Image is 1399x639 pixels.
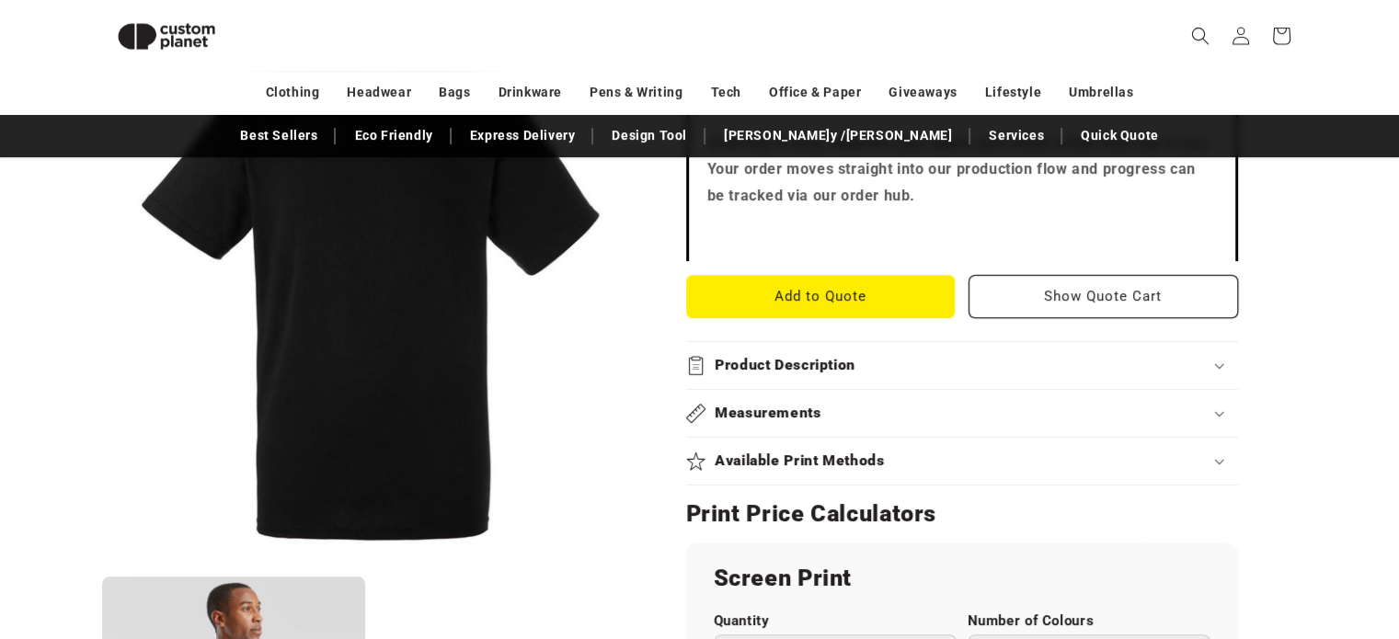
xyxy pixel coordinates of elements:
[1180,16,1221,56] summary: Search
[499,76,562,108] a: Drinkware
[969,275,1238,318] button: Show Quote Cart
[968,612,1210,630] label: Number of Colours
[1092,440,1399,639] iframe: Chat Widget
[347,76,411,108] a: Headwear
[769,76,861,108] a: Office & Paper
[714,564,1210,593] h2: Screen Print
[590,76,682,108] a: Pens & Writing
[707,224,1217,243] iframe: Customer reviews powered by Trustpilot
[686,275,956,318] button: Add to Quote
[266,76,320,108] a: Clothing
[602,120,696,152] a: Design Tool
[102,7,231,65] img: Custom Planet
[1069,76,1133,108] a: Umbrellas
[714,612,957,630] label: Quantity
[980,120,1053,152] a: Services
[707,134,1213,205] strong: Ordering is easy. Approve your quote and visual online then tap to pay. Your order moves straight...
[985,76,1041,108] a: Lifestyle
[686,390,1238,437] summary: Measurements
[1072,120,1168,152] a: Quick Quote
[889,76,957,108] a: Giveaways
[715,451,885,471] h2: Available Print Methods
[345,120,441,152] a: Eco Friendly
[686,499,1238,529] h2: Print Price Calculators
[710,76,740,108] a: Tech
[461,120,585,152] a: Express Delivery
[686,342,1238,389] summary: Product Description
[231,120,327,152] a: Best Sellers
[715,404,821,423] h2: Measurements
[439,76,470,108] a: Bags
[715,120,961,152] a: [PERSON_NAME]y /[PERSON_NAME]
[715,356,855,375] h2: Product Description
[686,438,1238,485] summary: Available Print Methods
